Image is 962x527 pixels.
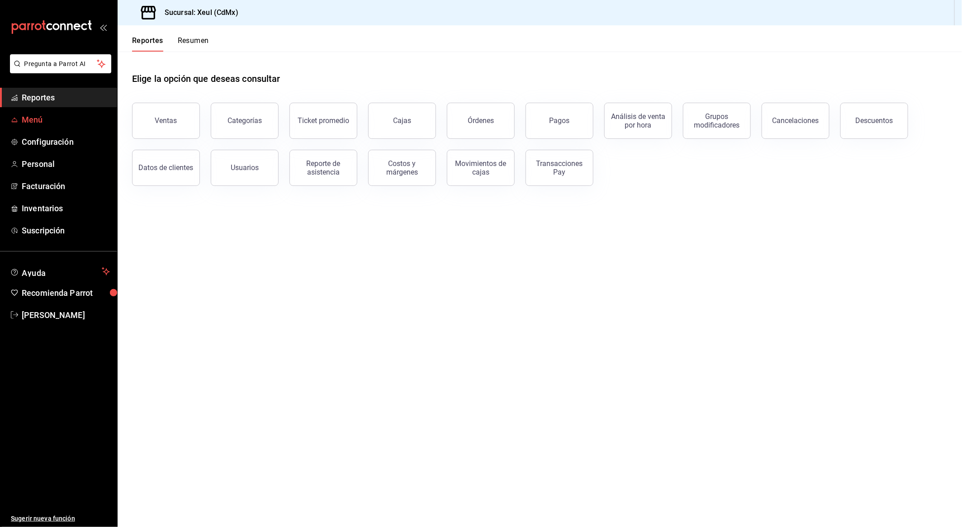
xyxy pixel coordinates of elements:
[840,103,908,139] button: Descuentos
[531,159,588,176] div: Transacciones Pay
[132,103,200,139] button: Ventas
[683,103,751,139] button: Grupos modificadores
[155,116,177,125] div: Ventas
[374,159,430,176] div: Costos y márgenes
[10,54,111,73] button: Pregunta a Parrot AI
[22,266,98,277] span: Ayuda
[604,103,672,139] button: Análisis de venta por hora
[295,159,351,176] div: Reporte de asistencia
[772,116,819,125] div: Cancelaciones
[24,59,97,69] span: Pregunta a Parrot AI
[22,224,110,237] span: Suscripción
[211,150,279,186] button: Usuarios
[157,7,238,18] h3: Sucursal: Xeul (CdMx)
[610,112,666,129] div: Análisis de venta por hora
[22,158,110,170] span: Personal
[453,159,509,176] div: Movimientos de cajas
[550,116,570,125] div: Pagos
[22,309,110,321] span: [PERSON_NAME]
[447,103,515,139] button: Órdenes
[231,163,259,172] div: Usuarios
[132,150,200,186] button: Datos de clientes
[227,116,262,125] div: Categorías
[211,103,279,139] button: Categorías
[139,163,194,172] div: Datos de clientes
[100,24,107,31] button: open_drawer_menu
[689,112,745,129] div: Grupos modificadores
[22,91,110,104] span: Reportes
[526,103,593,139] button: Pagos
[132,36,163,52] button: Reportes
[468,116,494,125] div: Órdenes
[393,116,411,125] div: Cajas
[368,150,436,186] button: Costos y márgenes
[22,202,110,214] span: Inventarios
[11,514,110,523] span: Sugerir nueva función
[178,36,209,52] button: Resumen
[22,287,110,299] span: Recomienda Parrot
[22,114,110,126] span: Menú
[289,150,357,186] button: Reporte de asistencia
[526,150,593,186] button: Transacciones Pay
[298,116,349,125] div: Ticket promedio
[132,72,280,85] h1: Elige la opción que deseas consultar
[856,116,893,125] div: Descuentos
[762,103,829,139] button: Cancelaciones
[447,150,515,186] button: Movimientos de cajas
[6,66,111,75] a: Pregunta a Parrot AI
[368,103,436,139] button: Cajas
[22,136,110,148] span: Configuración
[289,103,357,139] button: Ticket promedio
[22,180,110,192] span: Facturación
[132,36,209,52] div: navigation tabs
